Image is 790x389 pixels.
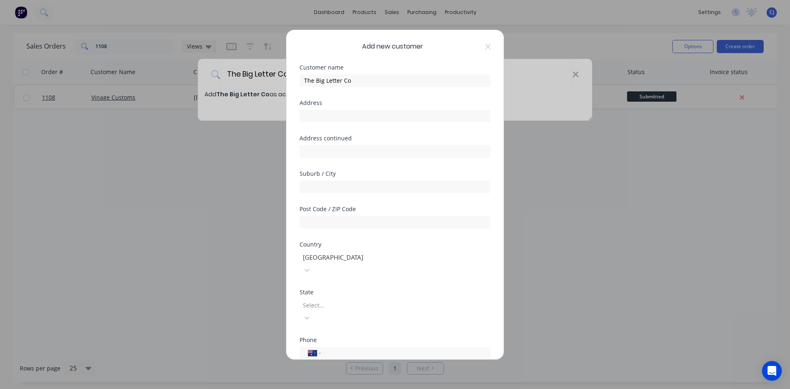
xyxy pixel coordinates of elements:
div: Suburb / City [300,171,490,177]
div: Address continued [300,135,490,141]
span: Add new customer [362,42,423,51]
div: Open Intercom Messenger [762,361,782,381]
div: Post Code / ZIP Code [300,206,490,212]
div: Customer name [300,65,490,70]
div: Address [300,100,490,106]
div: State [300,289,490,295]
div: Phone [300,337,490,343]
div: Country [300,242,490,247]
